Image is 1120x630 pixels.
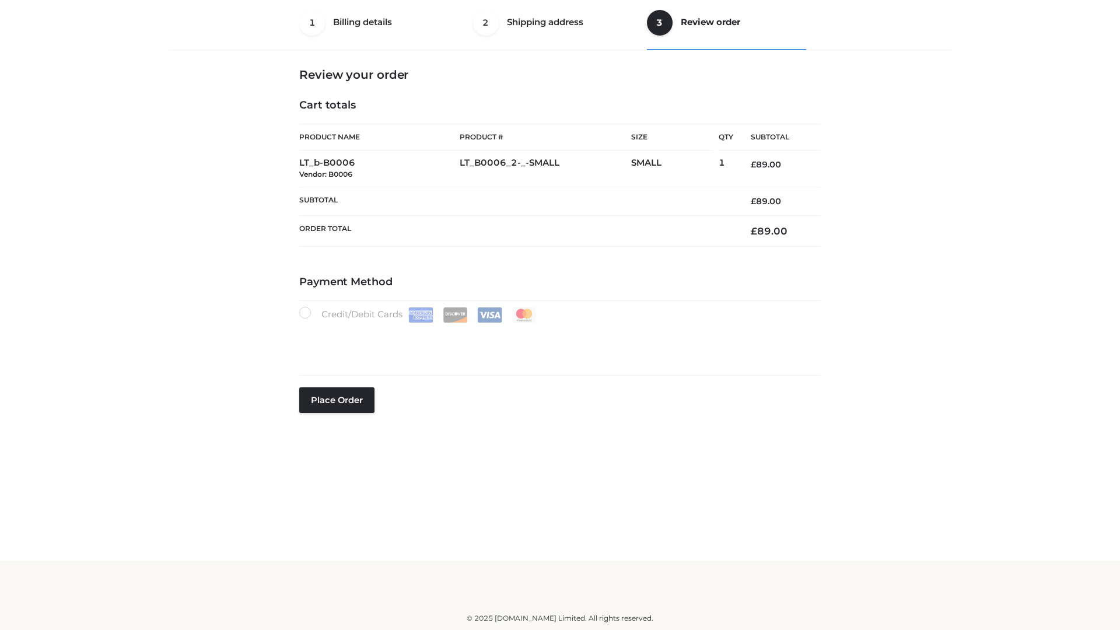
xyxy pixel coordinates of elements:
th: Product # [460,124,631,150]
img: Amex [408,307,433,323]
bdi: 89.00 [751,225,787,237]
img: Visa [477,307,502,323]
span: £ [751,196,756,206]
img: Discover [443,307,468,323]
bdi: 89.00 [751,159,781,170]
iframe: Secure payment input frame [297,320,818,363]
td: 1 [719,150,733,187]
span: £ [751,159,756,170]
td: LT_b-B0006 [299,150,460,187]
span: £ [751,225,757,237]
td: LT_B0006_2-_-SMALL [460,150,631,187]
th: Size [631,124,713,150]
td: SMALL [631,150,719,187]
small: Vendor: B0006 [299,170,352,178]
bdi: 89.00 [751,196,781,206]
th: Order Total [299,216,733,247]
label: Credit/Debit Cards [299,307,538,323]
img: Mastercard [512,307,537,323]
h3: Review your order [299,68,821,82]
div: © 2025 [DOMAIN_NAME] Limited. All rights reserved. [173,612,947,624]
th: Subtotal [733,124,821,150]
h4: Cart totals [299,99,821,112]
button: Place order [299,387,374,413]
h4: Payment Method [299,276,821,289]
th: Product Name [299,124,460,150]
th: Subtotal [299,187,733,215]
th: Qty [719,124,733,150]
